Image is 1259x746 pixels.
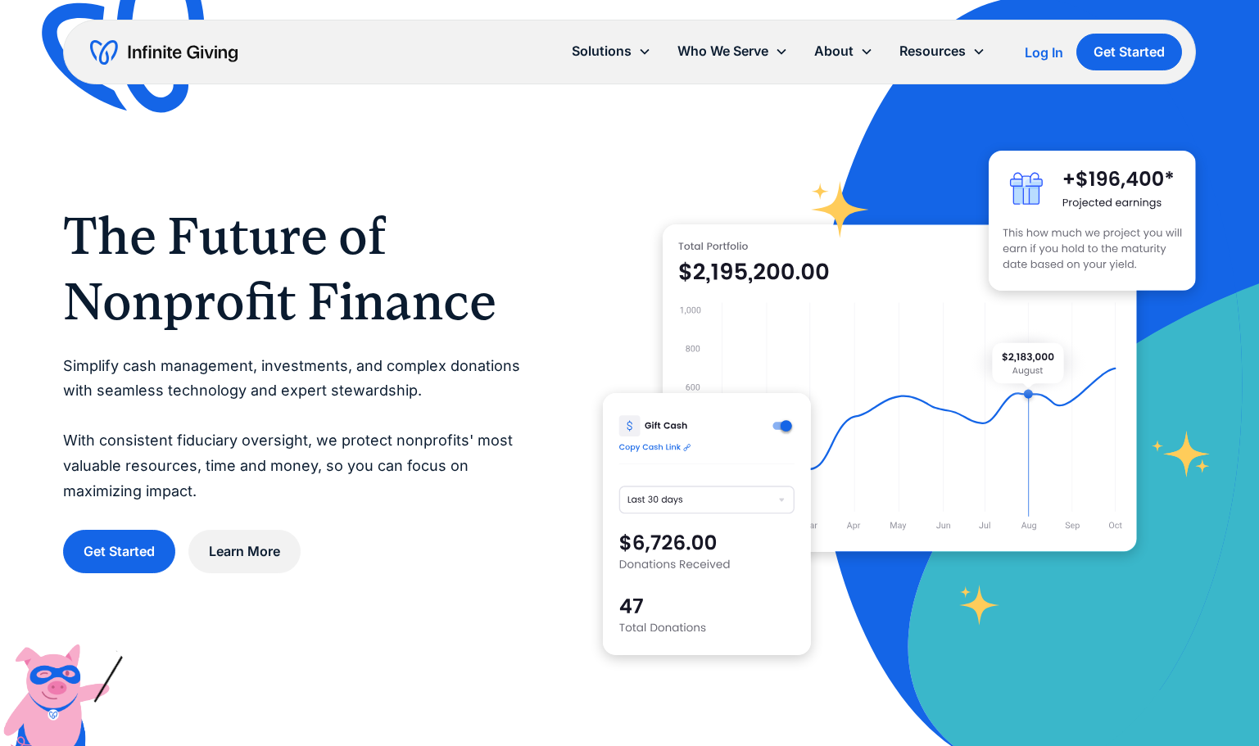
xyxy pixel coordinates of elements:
[1025,46,1063,59] div: Log In
[559,34,664,69] div: Solutions
[1025,43,1063,62] a: Log In
[90,39,238,66] a: home
[663,224,1137,552] img: nonprofit donation platform
[899,40,966,62] div: Resources
[677,40,768,62] div: Who We Serve
[1076,34,1182,70] a: Get Started
[814,40,854,62] div: About
[63,530,175,573] a: Get Started
[886,34,999,69] div: Resources
[603,393,810,655] img: donation software for nonprofits
[63,203,537,334] h1: The Future of Nonprofit Finance
[572,40,632,62] div: Solutions
[801,34,886,69] div: About
[664,34,801,69] div: Who We Serve
[63,354,537,504] p: Simplify cash management, investments, and complex donations with seamless technology and expert ...
[188,530,301,573] a: Learn More
[1152,431,1211,477] img: fundraising star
